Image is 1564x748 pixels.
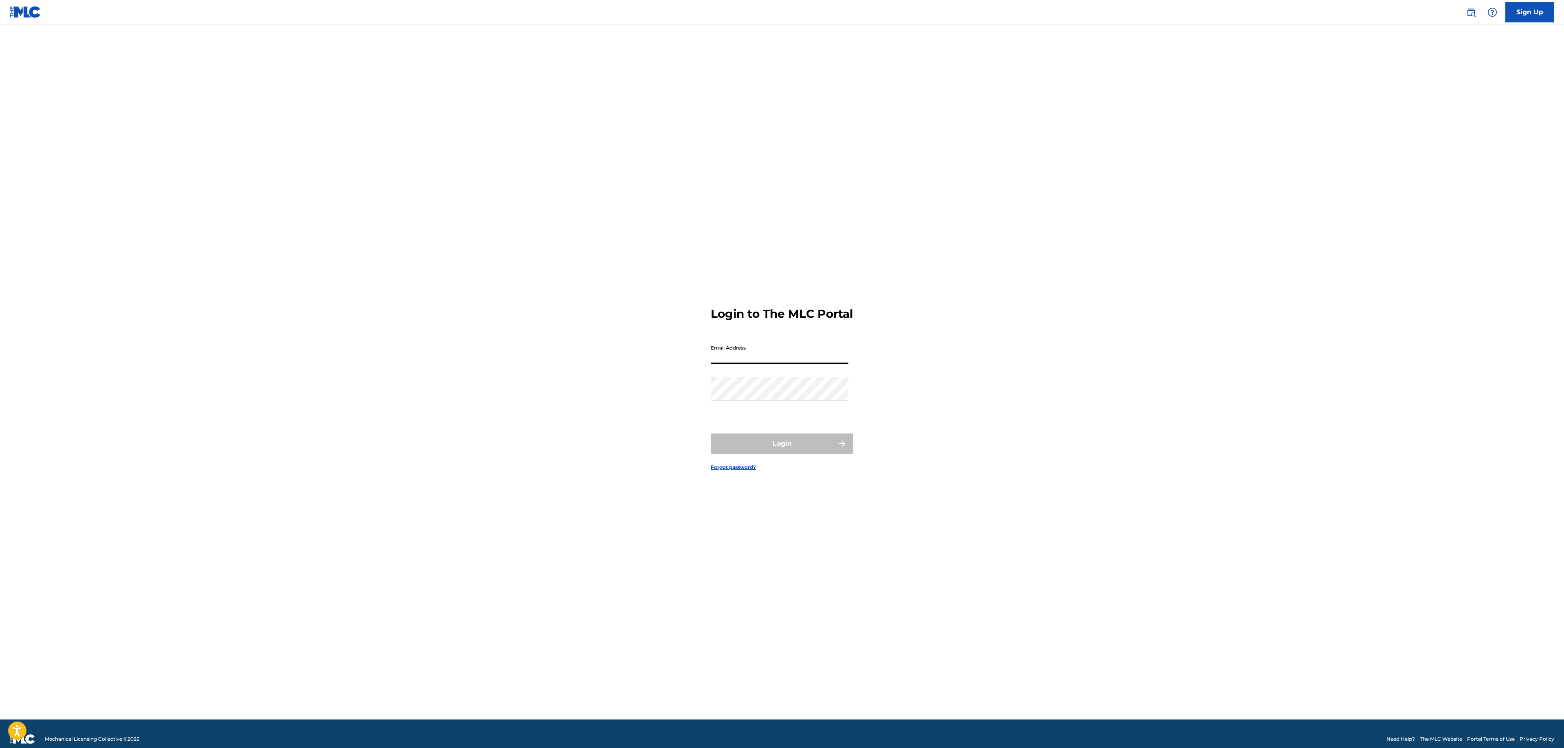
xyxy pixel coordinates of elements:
img: logo [10,734,35,744]
a: Need Help? [1386,735,1415,743]
a: Portal Terms of Use [1467,735,1515,743]
h3: Login to The MLC Portal [711,307,853,321]
img: search [1466,7,1476,17]
span: Mechanical Licensing Collective © 2025 [45,735,139,743]
a: Forgot password? [711,464,756,471]
a: Public Search [1463,4,1479,20]
img: help [1487,7,1497,17]
a: Sign Up [1505,2,1554,22]
a: Privacy Policy [1520,735,1554,743]
img: MLC Logo [10,6,41,18]
a: The MLC Website [1420,735,1462,743]
div: Help [1484,4,1500,20]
